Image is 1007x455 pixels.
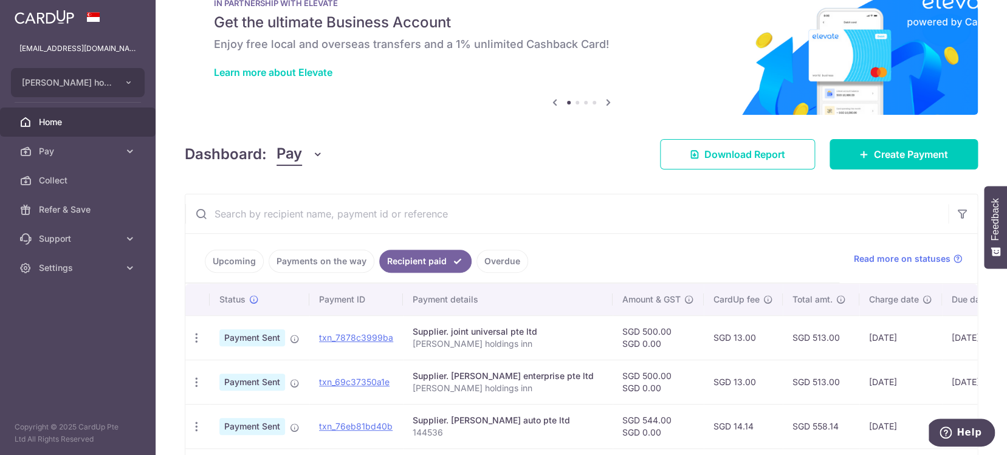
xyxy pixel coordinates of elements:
span: Create Payment [874,147,948,162]
a: Payments on the way [269,250,374,273]
span: Download Report [704,147,785,162]
span: Payment Sent [219,374,285,391]
span: Total amt. [792,293,833,306]
a: Recipient paid [379,250,472,273]
p: [EMAIL_ADDRESS][DOMAIN_NAME] [19,43,136,55]
span: [PERSON_NAME] holdings inn bike leasing pte ltd [22,77,112,89]
span: Pay [277,143,302,166]
span: Feedback [990,198,1001,241]
span: Payment Sent [219,329,285,346]
td: SGD 513.00 [783,315,859,360]
td: [DATE] [859,404,942,448]
td: SGD 558.14 [783,404,859,448]
span: Collect [39,174,119,186]
td: SGD 14.14 [704,404,783,448]
button: Feedback - Show survey [984,186,1007,269]
span: Amount & GST [622,293,681,306]
h6: Enjoy free local and overseas transfers and a 1% unlimited Cashback Card! [214,37,949,52]
span: Support [39,233,119,245]
td: [DATE] [859,360,942,404]
button: Pay [277,143,323,166]
span: Charge date [869,293,919,306]
span: CardUp fee [713,293,760,306]
a: Learn more about Elevate [214,66,332,78]
p: [PERSON_NAME] holdings inn [413,338,603,350]
td: SGD 544.00 SGD 0.00 [613,404,704,448]
iframe: Opens a widget where you can find more information [929,419,995,449]
span: Payment Sent [219,418,285,435]
p: [PERSON_NAME] holdings inn [413,382,603,394]
td: SGD 513.00 [783,360,859,404]
span: Read more on statuses [854,253,950,265]
h5: Get the ultimate Business Account [214,13,949,32]
div: Supplier. [PERSON_NAME] enterprise pte ltd [413,370,603,382]
td: SGD 13.00 [704,315,783,360]
td: SGD 500.00 SGD 0.00 [613,315,704,360]
td: SGD 13.00 [704,360,783,404]
a: txn_76eb81bd40b [319,421,393,431]
td: [DATE] [859,315,942,360]
a: Create Payment [830,139,978,169]
a: Upcoming [205,250,264,273]
a: txn_7878c3999ba [319,332,393,343]
td: SGD 500.00 SGD 0.00 [613,360,704,404]
a: Read more on statuses [854,253,963,265]
span: Refer & Save [39,204,119,216]
div: Supplier. [PERSON_NAME] auto pte ltd [413,414,603,426]
a: Download Report [660,139,815,169]
span: Pay [39,145,119,157]
span: Settings [39,262,119,274]
button: [PERSON_NAME] holdings inn bike leasing pte ltd [11,68,145,97]
input: Search by recipient name, payment id or reference [185,194,948,233]
h4: Dashboard: [185,143,267,165]
div: Supplier. joint universal pte ltd [413,326,603,338]
th: Payment ID [309,284,403,315]
span: Home [39,116,119,128]
img: CardUp [15,10,74,24]
p: 144536 [413,426,603,439]
a: Overdue [476,250,528,273]
a: txn_69c37350a1e [319,377,390,387]
span: Due date [952,293,988,306]
span: Status [219,293,246,306]
th: Payment details [403,284,613,315]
